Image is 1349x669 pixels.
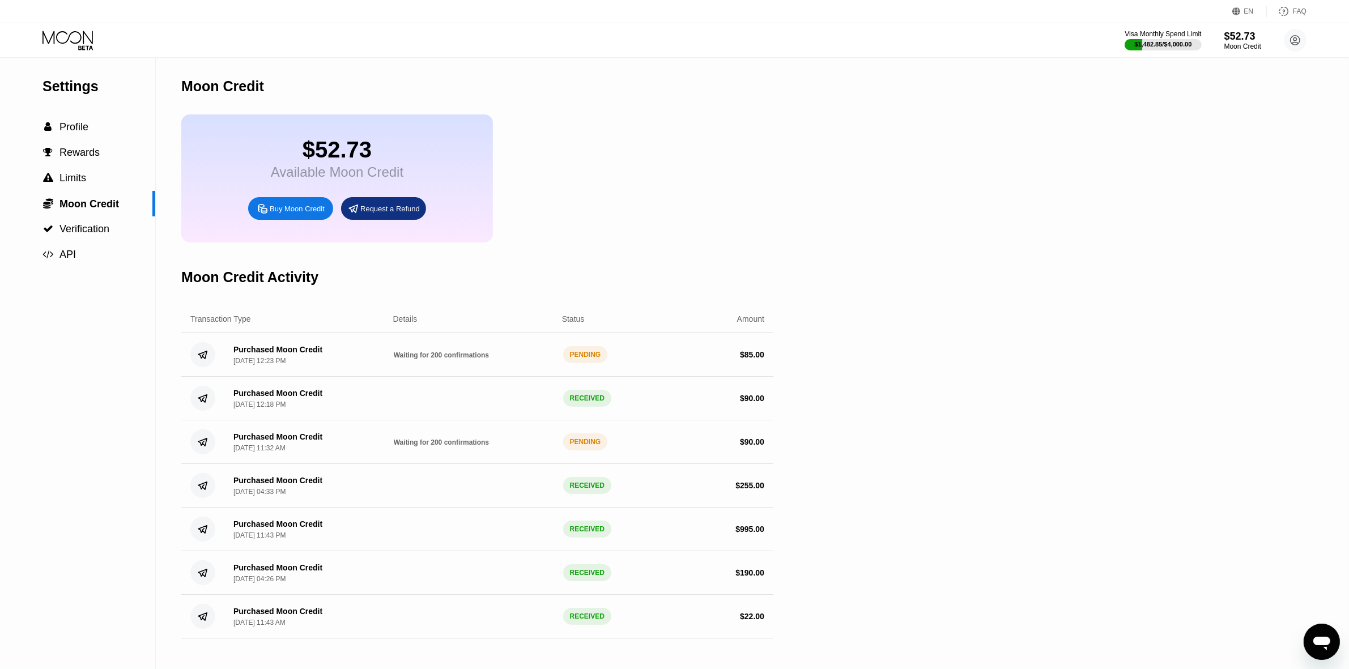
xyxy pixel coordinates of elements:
div: Visa Monthly Spend Limit$1,482.85/$4,000.00 [1125,30,1201,50]
div: [DATE] 11:43 PM [233,531,286,539]
div: [DATE] 11:43 AM [233,619,286,627]
div: [DATE] 12:23 PM [233,357,286,365]
span:  [45,122,52,132]
div: $52.73 [271,137,403,163]
div:  [42,249,54,259]
div: RECEIVED [563,390,611,407]
div: [DATE] 11:32 AM [233,444,286,452]
span:  [43,249,54,259]
div: Moon Credit [181,78,264,95]
div: [DATE] 12:18 PM [233,400,286,408]
div: $ 995.00 [735,525,764,534]
div: PENDING [563,433,608,450]
div: RECEIVED [563,477,611,494]
div: Status [562,314,585,323]
div: Settings [42,78,155,95]
div: PENDING [563,346,608,363]
div: RECEIVED [563,608,611,625]
div:  [42,198,54,209]
div: Amount [737,314,764,323]
div: Purchased Moon Credit [233,607,322,616]
div: $ 90.00 [740,394,764,403]
span: Rewards [59,147,100,158]
iframe: Bouton de lancement de la fenêtre de messagerie [1304,624,1340,660]
span: API [59,249,76,260]
div: $ 90.00 [740,437,764,446]
div: Purchased Moon Credit [233,563,322,572]
div: Moon Credit [1224,42,1261,50]
div:  [42,147,54,157]
div: Purchased Moon Credit [233,476,322,485]
div: EN [1244,7,1254,15]
div: $ 255.00 [735,481,764,490]
div: [DATE] 04:33 PM [233,488,286,496]
div:  [42,173,54,183]
div: [DATE] 04:26 PM [233,575,286,583]
div: $1,482.85 / $4,000.00 [1135,41,1192,48]
div: $ 85.00 [740,350,764,359]
div: Details [393,314,418,323]
div: Purchased Moon Credit [233,389,322,398]
div: Purchased Moon Credit [233,345,322,354]
div:  [42,224,54,234]
div: Transaction Type [190,314,251,323]
span:  [43,198,53,209]
span:  [43,173,53,183]
div: RECEIVED [563,564,611,581]
div: Purchased Moon Credit [233,519,322,529]
span: Waiting for 200 confirmations [394,438,489,446]
span:  [43,224,53,234]
div: Moon Credit Activity [181,269,318,286]
span: Waiting for 200 confirmations [394,351,489,359]
div: EN [1232,6,1267,17]
div: Request a Refund [341,197,426,220]
div: $ 190.00 [735,568,764,577]
div: Visa Monthly Spend Limit [1125,30,1201,38]
div: $52.73 [1224,31,1261,42]
div: Available Moon Credit [271,164,403,180]
span: Moon Credit [59,198,119,210]
div: $52.73Moon Credit [1224,31,1261,50]
div: Purchased Moon Credit [233,432,322,441]
span: Profile [59,121,88,133]
div: Buy Moon Credit [270,204,325,214]
div: Buy Moon Credit [248,197,333,220]
div: $ 22.00 [740,612,764,621]
div: FAQ [1267,6,1307,17]
span: Verification [59,223,109,235]
span:  [44,147,53,157]
div: FAQ [1293,7,1307,15]
div: RECEIVED [563,521,611,538]
div:  [42,122,54,132]
span: Limits [59,172,86,184]
div: Request a Refund [360,204,420,214]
